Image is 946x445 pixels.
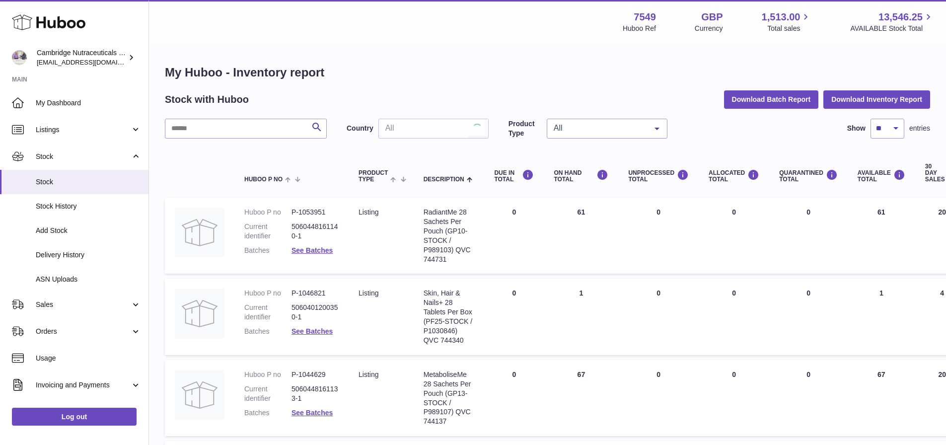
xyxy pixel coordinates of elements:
[36,226,141,235] span: Add Stock
[359,208,378,216] span: listing
[244,303,291,322] dt: Current identifier
[623,24,656,33] div: Huboo Ref
[779,169,838,183] div: QUARANTINED Total
[244,289,291,298] dt: Huboo P no
[359,289,378,297] span: listing
[244,176,283,183] span: Huboo P no
[36,202,141,211] span: Stock History
[823,90,930,108] button: Download Inventory Report
[806,289,810,297] span: 0
[618,360,699,436] td: 0
[767,24,811,33] span: Total sales
[175,289,224,338] img: product image
[709,169,759,183] div: ALLOCATED Total
[244,246,291,255] dt: Batches
[175,208,224,257] img: product image
[175,370,224,420] img: product image
[36,354,141,363] span: Usage
[554,169,608,183] div: ON HAND Total
[850,24,934,33] span: AVAILABLE Stock Total
[36,275,141,284] span: ASN Uploads
[244,208,291,217] dt: Huboo P no
[424,289,475,345] div: Skin, Hair & Nails+ 28 Tablets Per Box (PF25-STOCK / P1030846) QVC 744340
[291,289,339,298] dd: P-1046821
[291,222,339,241] dd: 5060448161140-1
[551,123,647,133] span: All
[848,198,915,274] td: 61
[806,371,810,378] span: 0
[359,371,378,378] span: listing
[634,10,656,24] strong: 7549
[12,408,137,426] a: Log out
[244,222,291,241] dt: Current identifier
[847,124,866,133] label: Show
[244,327,291,336] dt: Batches
[291,246,333,254] a: See Batches
[424,208,475,264] div: RadiantMe 28 Sachets Per Pouch (GP10-STOCK / P989103) QVC 744731
[878,10,923,24] span: 13,546.25
[36,250,141,260] span: Delivery History
[424,370,475,426] div: MetaboliseMe 28 Sachets Per Pouch (GP13-STOCK / P989107) QVC 744137
[484,279,544,355] td: 0
[244,384,291,403] dt: Current identifier
[806,208,810,216] span: 0
[628,169,689,183] div: UNPROCESSED Total
[291,327,333,335] a: See Batches
[165,65,930,80] h1: My Huboo - Inventory report
[291,384,339,403] dd: 5060448161133-1
[37,58,146,66] span: [EMAIL_ADDRESS][DOMAIN_NAME]
[36,177,141,187] span: Stock
[909,124,930,133] span: entries
[424,176,464,183] span: Description
[36,327,131,336] span: Orders
[484,360,544,436] td: 0
[701,10,723,24] strong: GBP
[850,10,934,33] a: 13,546.25 AVAILABLE Stock Total
[36,152,131,161] span: Stock
[291,370,339,379] dd: P-1044629
[544,198,618,274] td: 61
[858,169,905,183] div: AVAILABLE Total
[12,50,27,65] img: qvc@camnutra.com
[848,279,915,355] td: 1
[291,208,339,217] dd: P-1053951
[848,360,915,436] td: 67
[724,90,819,108] button: Download Batch Report
[165,93,249,106] h2: Stock with Huboo
[494,169,534,183] div: DUE IN TOTAL
[36,98,141,108] span: My Dashboard
[484,198,544,274] td: 0
[36,380,131,390] span: Invoicing and Payments
[762,10,800,24] span: 1,513.00
[509,119,542,138] label: Product Type
[244,408,291,418] dt: Batches
[544,279,618,355] td: 1
[699,279,769,355] td: 0
[699,198,769,274] td: 0
[244,370,291,379] dt: Huboo P no
[699,360,769,436] td: 0
[36,300,131,309] span: Sales
[618,198,699,274] td: 0
[37,48,126,67] div: Cambridge Nutraceuticals Ltd
[347,124,373,133] label: Country
[291,303,339,322] dd: 5060401200350-1
[762,10,812,33] a: 1,513.00 Total sales
[695,24,723,33] div: Currency
[359,170,388,183] span: Product Type
[544,360,618,436] td: 67
[36,125,131,135] span: Listings
[618,279,699,355] td: 0
[291,409,333,417] a: See Batches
